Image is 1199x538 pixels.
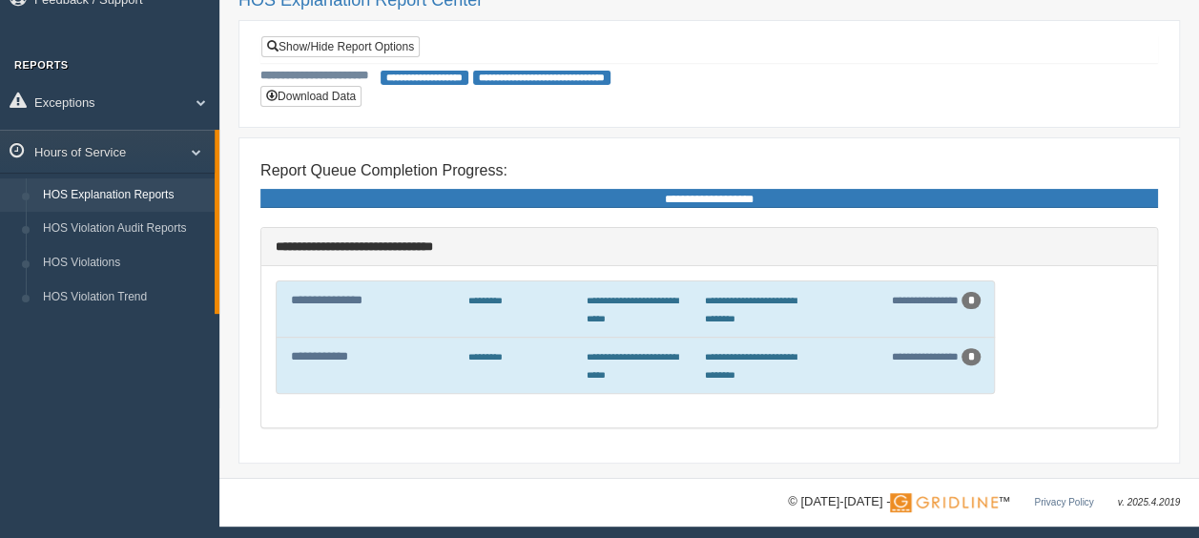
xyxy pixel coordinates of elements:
a: Privacy Policy [1034,497,1093,507]
div: © [DATE]-[DATE] - ™ [788,492,1180,512]
button: Download Data [260,86,362,107]
a: HOS Violation Audit Reports [34,212,215,246]
h4: Report Queue Completion Progress: [260,162,1158,179]
a: HOS Violations [34,246,215,280]
a: HOS Explanation Reports [34,178,215,213]
a: HOS Violation Trend [34,280,215,315]
img: Gridline [890,493,998,512]
span: v. 2025.4.2019 [1118,497,1180,507]
a: Show/Hide Report Options [261,36,420,57]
